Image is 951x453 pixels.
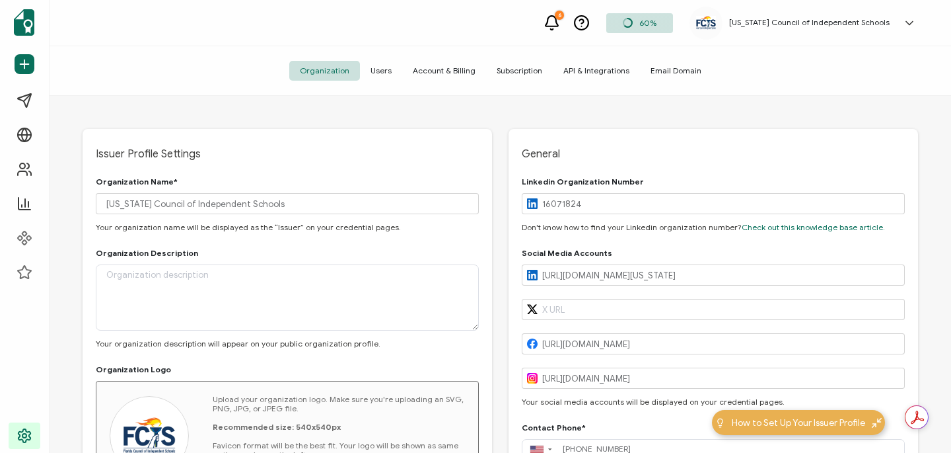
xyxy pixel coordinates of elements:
[96,193,479,214] input: Organization name
[289,61,360,81] span: Organization
[527,198,538,209] img: Linkedin logo
[522,265,905,286] input: Linkedin URL
[522,147,905,161] span: General
[522,423,586,432] h2: Contact Phone*
[522,368,905,389] input: Instagram URL
[639,18,656,28] span: 60%
[14,9,34,36] img: sertifier-logomark-colored.svg
[640,61,712,81] span: Email Domain
[555,11,564,20] div: 6
[522,333,905,354] input: Facebook URL
[96,365,171,374] h2: Organization Logo
[742,222,885,232] a: Check out this knowledge base article.
[213,422,341,432] b: Recommended size: 540x540px
[724,304,951,453] iframe: Chat Widget
[729,18,890,27] h5: [US_STATE] Council of Independent Schools
[96,223,479,232] p: Your organization name will be displayed as the “Issuer” on your credential pages.
[522,193,905,214] input: Linkedin Organization No
[96,177,178,186] h2: Organization Name*
[547,446,553,451] span: ▼
[522,223,905,232] p: Don't know how to find your Linkedin organization number?
[402,61,486,81] span: Account & Billing
[96,147,479,161] span: Issuer Profile Settings
[696,16,716,30] img: 9dd8638e-47b6-41b2-b234-c3316d17f3ca.jpg
[96,249,198,258] h2: Organization Description
[553,61,640,81] span: API & Integrations
[522,177,644,186] h2: Linkedin Organization Number
[522,397,905,407] p: Your social media accounts will be displayed on your credential pages.
[360,61,402,81] span: Users
[96,339,479,349] p: Your organization description will appear on your public organization profile.
[486,61,553,81] span: Subscription
[522,299,905,320] input: X URL
[522,249,612,258] h2: Social Media Accounts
